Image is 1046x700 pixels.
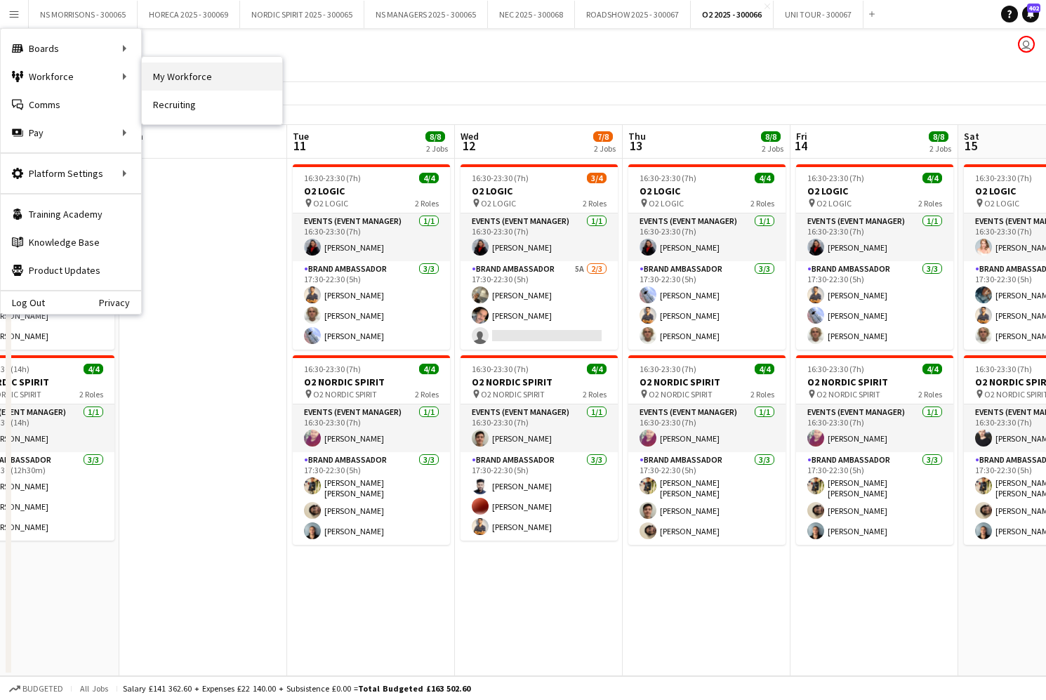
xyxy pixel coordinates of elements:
[649,389,713,399] span: O2 NORDIC SPIRIT
[293,185,450,197] h3: O2 LOGIC
[628,452,786,545] app-card-role: Brand Ambassador3/317:30-22:30 (5h)[PERSON_NAME] [PERSON_NAME][PERSON_NAME][PERSON_NAME]
[472,364,529,374] span: 16:30-23:30 (7h)
[425,131,445,142] span: 8/8
[84,364,103,374] span: 4/4
[461,404,618,452] app-card-role: Events (Event Manager)1/116:30-23:30 (7h)[PERSON_NAME]
[291,138,309,154] span: 11
[426,143,448,154] div: 2 Jobs
[691,1,774,28] button: O2 2025 - 300066
[796,213,953,261] app-card-role: Events (Event Manager)1/116:30-23:30 (7h)[PERSON_NAME]
[304,364,361,374] span: 16:30-23:30 (7h)
[1027,4,1040,13] span: 402
[594,143,616,154] div: 2 Jobs
[796,404,953,452] app-card-role: Events (Event Manager)1/116:30-23:30 (7h)[PERSON_NAME]
[918,389,942,399] span: 2 Roles
[628,261,786,350] app-card-role: Brand Ambassador3/317:30-22:30 (5h)[PERSON_NAME][PERSON_NAME][PERSON_NAME]
[461,164,618,350] app-job-card: 16:30-23:30 (7h)3/4O2 LOGIC O2 LOGIC2 RolesEvents (Event Manager)1/116:30-23:30 (7h)[PERSON_NAME]...
[587,364,607,374] span: 4/4
[628,213,786,261] app-card-role: Events (Event Manager)1/116:30-23:30 (7h)[PERSON_NAME]
[774,1,863,28] button: UNI TOUR - 300067
[1,200,141,228] a: Training Academy
[461,452,618,541] app-card-role: Brand Ambassador3/317:30-22:30 (5h)[PERSON_NAME][PERSON_NAME][PERSON_NAME]
[1,62,141,91] div: Workforce
[461,185,618,197] h3: O2 LOGIC
[922,173,942,183] span: 4/4
[293,355,450,545] app-job-card: 16:30-23:30 (7h)4/4O2 NORDIC SPIRIT O2 NORDIC SPIRIT2 RolesEvents (Event Manager)1/116:30-23:30 (...
[1,159,141,187] div: Platform Settings
[293,164,450,350] app-job-card: 16:30-23:30 (7h)4/4O2 LOGIC O2 LOGIC2 RolesEvents (Event Manager)1/116:30-23:30 (7h)[PERSON_NAME]...
[796,355,953,545] app-job-card: 16:30-23:30 (7h)4/4O2 NORDIC SPIRIT O2 NORDIC SPIRIT2 RolesEvents (Event Manager)1/116:30-23:30 (...
[755,364,774,374] span: 4/4
[796,164,953,350] app-job-card: 16:30-23:30 (7h)4/4O2 LOGIC O2 LOGIC2 RolesEvents (Event Manager)1/116:30-23:30 (7h)[PERSON_NAME]...
[587,173,607,183] span: 3/4
[419,364,439,374] span: 4/4
[29,1,138,28] button: NS MORRISONS - 300065
[962,138,979,154] span: 15
[593,131,613,142] span: 7/8
[293,213,450,261] app-card-role: Events (Event Manager)1/116:30-23:30 (7h)[PERSON_NAME]
[796,376,953,388] h3: O2 NORDIC SPIRIT
[628,164,786,350] app-job-card: 16:30-23:30 (7h)4/4O2 LOGIC O2 LOGIC2 RolesEvents (Event Manager)1/116:30-23:30 (7h)[PERSON_NAME]...
[313,389,377,399] span: O2 NORDIC SPIRIT
[796,452,953,545] app-card-role: Brand Ambassador3/317:30-22:30 (5h)[PERSON_NAME] [PERSON_NAME][PERSON_NAME][PERSON_NAME]
[762,143,783,154] div: 2 Jobs
[415,389,439,399] span: 2 Roles
[975,364,1032,374] span: 16:30-23:30 (7h)
[461,130,479,143] span: Wed
[364,1,488,28] button: NS MANAGERS 2025 - 300065
[964,130,979,143] span: Sat
[358,683,470,694] span: Total Budgeted £163 502.60
[816,389,880,399] span: O2 NORDIC SPIRIT
[807,364,864,374] span: 16:30-23:30 (7h)
[138,1,240,28] button: HORECA 2025 - 300069
[796,130,807,143] span: Fri
[461,261,618,350] app-card-role: Brand Ambassador5A2/317:30-22:30 (5h)[PERSON_NAME][PERSON_NAME]
[123,683,470,694] div: Salary £141 362.60 + Expenses £22 140.00 + Subsistence £0.00 =
[922,364,942,374] span: 4/4
[142,91,282,119] a: Recruiting
[304,173,361,183] span: 16:30-23:30 (7h)
[750,389,774,399] span: 2 Roles
[750,198,774,209] span: 2 Roles
[461,355,618,541] app-job-card: 16:30-23:30 (7h)4/4O2 NORDIC SPIRIT O2 NORDIC SPIRIT2 RolesEvents (Event Manager)1/116:30-23:30 (...
[1,119,141,147] div: Pay
[240,1,364,28] button: NORDIC SPIRIT 2025 - 300065
[649,198,684,209] span: O2 LOGIC
[77,683,111,694] span: All jobs
[628,404,786,452] app-card-role: Events (Event Manager)1/116:30-23:30 (7h)[PERSON_NAME]
[628,376,786,388] h3: O2 NORDIC SPIRIT
[975,173,1032,183] span: 16:30-23:30 (7h)
[293,404,450,452] app-card-role: Events (Event Manager)1/116:30-23:30 (7h)[PERSON_NAME]
[293,261,450,350] app-card-role: Brand Ambassador3/317:30-22:30 (5h)[PERSON_NAME][PERSON_NAME][PERSON_NAME]
[929,131,948,142] span: 8/8
[628,130,646,143] span: Thu
[640,173,696,183] span: 16:30-23:30 (7h)
[755,173,774,183] span: 4/4
[415,198,439,209] span: 2 Roles
[293,452,450,545] app-card-role: Brand Ambassador3/317:30-22:30 (5h)[PERSON_NAME] [PERSON_NAME][PERSON_NAME][PERSON_NAME]
[419,173,439,183] span: 4/4
[575,1,691,28] button: ROADSHOW 2025 - 300067
[794,138,807,154] span: 14
[293,130,309,143] span: Tue
[761,131,781,142] span: 8/8
[984,198,1019,209] span: O2 LOGIC
[1022,6,1039,22] a: 402
[458,138,479,154] span: 12
[583,198,607,209] span: 2 Roles
[1,34,141,62] div: Boards
[99,297,141,308] a: Privacy
[1018,36,1035,53] app-user-avatar: Closer Payroll
[796,261,953,350] app-card-role: Brand Ambassador3/317:30-22:30 (5h)[PERSON_NAME][PERSON_NAME][PERSON_NAME]
[1,228,141,256] a: Knowledge Base
[796,185,953,197] h3: O2 LOGIC
[313,198,348,209] span: O2 LOGIC
[640,364,696,374] span: 16:30-23:30 (7h)
[628,185,786,197] h3: O2 LOGIC
[1,297,45,308] a: Log Out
